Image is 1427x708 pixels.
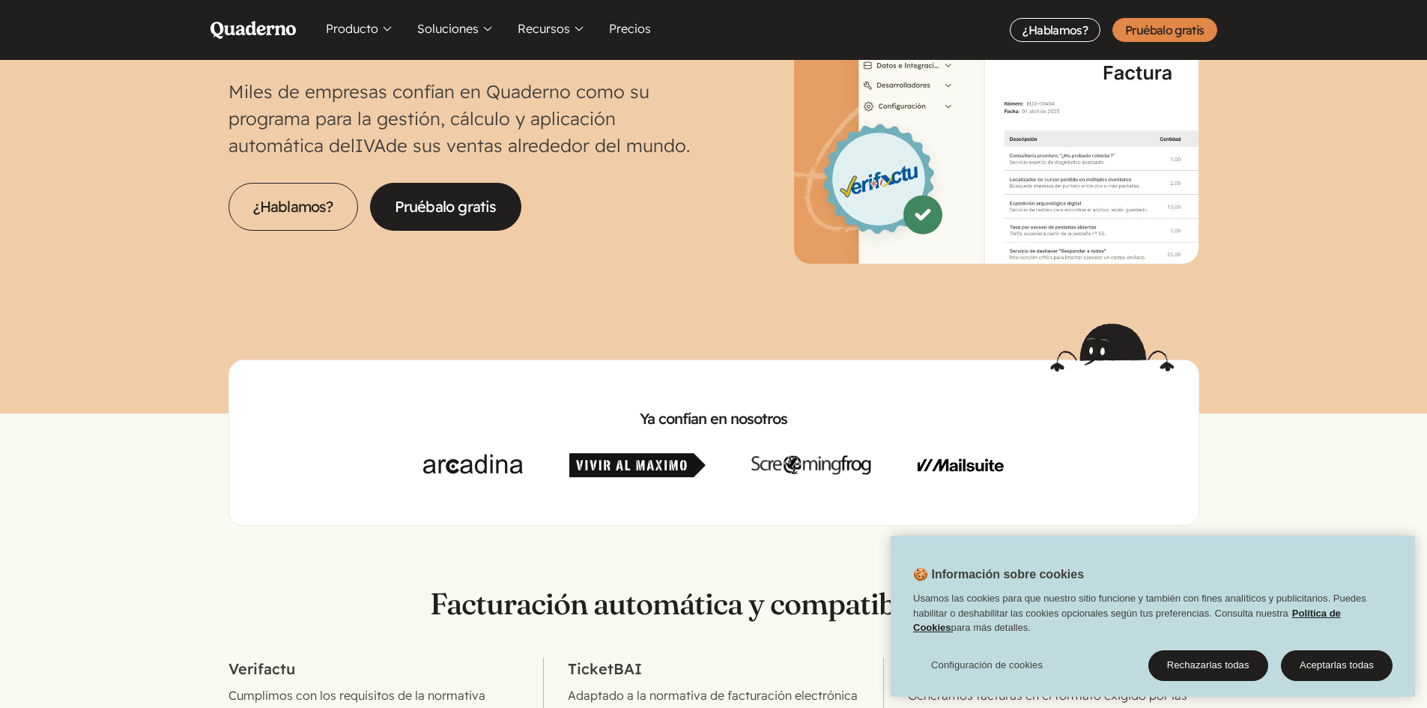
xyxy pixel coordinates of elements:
[568,658,859,680] h2: TicketBAI
[891,536,1415,696] div: Cookie banner
[423,453,523,477] img: Arcadina.com
[228,586,1199,622] p: Facturación automática y compatible con…
[913,650,1061,680] button: Configuración de cookies
[913,607,1341,633] a: Política de Cookies
[1281,650,1393,681] button: Aceptarlas todas
[891,536,1415,696] div: 🍪 Información sobre cookies
[569,453,706,477] img: Vivir al Máximo
[370,183,521,231] a: Pruébalo gratis
[228,183,358,231] a: ¿Hablamos?
[1148,650,1268,681] button: Rechazarlas todas
[1112,18,1217,42] a: Pruébalo gratis
[891,566,1084,591] h2: 🍪 Información sobre cookies
[355,134,386,157] abbr: Impuesto sobre el Valor Añadido
[253,408,1175,429] h2: Ya confían en nosotros
[891,591,1415,643] div: Usamos las cookies para que nuestro sitio funcione y también con fines analíticos y publicitarios...
[228,78,714,159] p: Miles de empresas confían en Quaderno como su programa para la gestión, cálculo y aplicación auto...
[751,453,871,477] img: Screaming Frog
[918,453,1004,477] img: Mailsuite
[228,658,520,680] h2: Verifactu
[1010,18,1100,42] a: ¿Hablamos?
